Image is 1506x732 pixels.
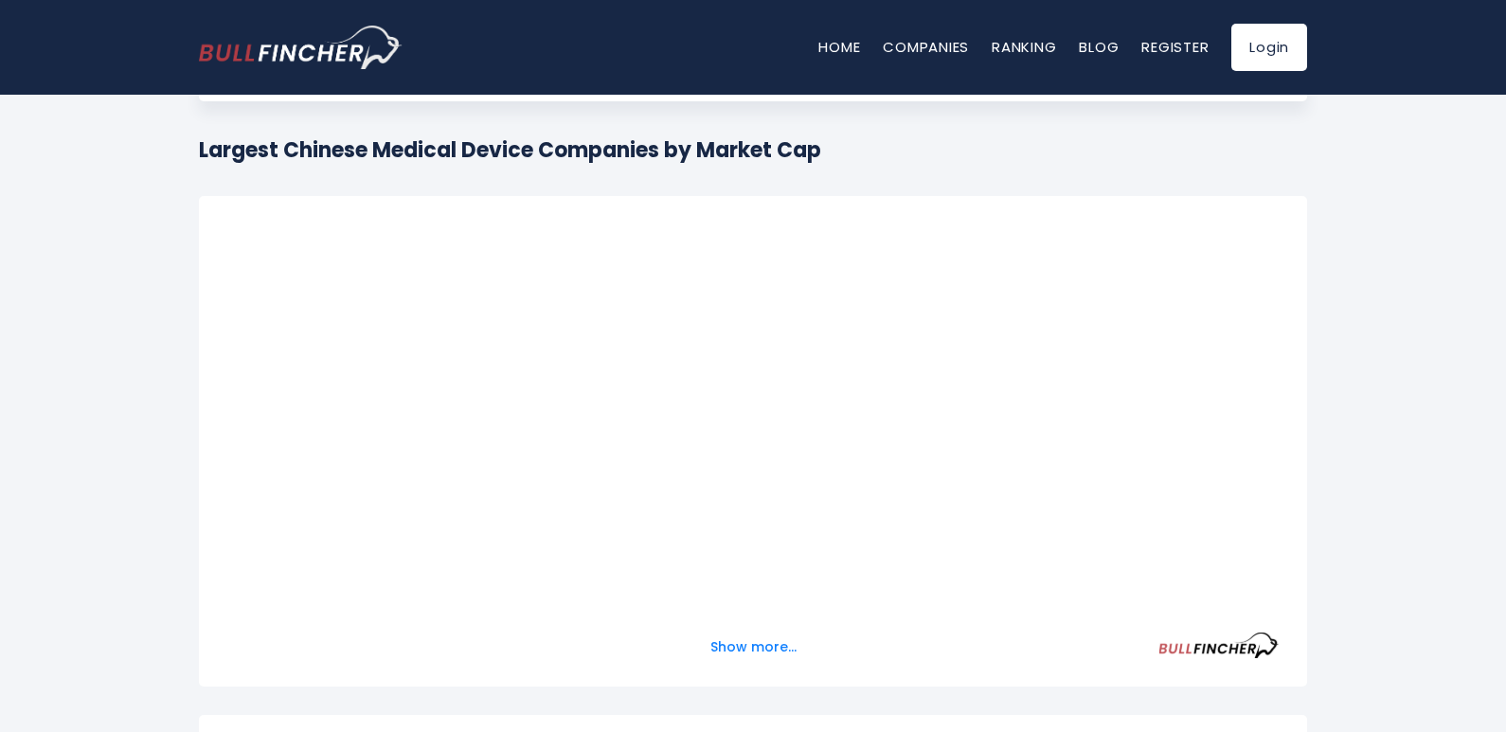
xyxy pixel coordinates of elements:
a: Blog [1079,37,1119,57]
a: Companies [883,37,969,57]
a: Login [1231,24,1307,71]
a: Ranking [992,37,1056,57]
button: Show more... [699,632,808,663]
a: Home [818,37,860,57]
a: Go to homepage [199,26,403,69]
h1: Largest Chinese Medical Device Companies by Market Cap [199,134,821,166]
img: bullfincher logo [199,26,403,69]
a: Register [1141,37,1209,57]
